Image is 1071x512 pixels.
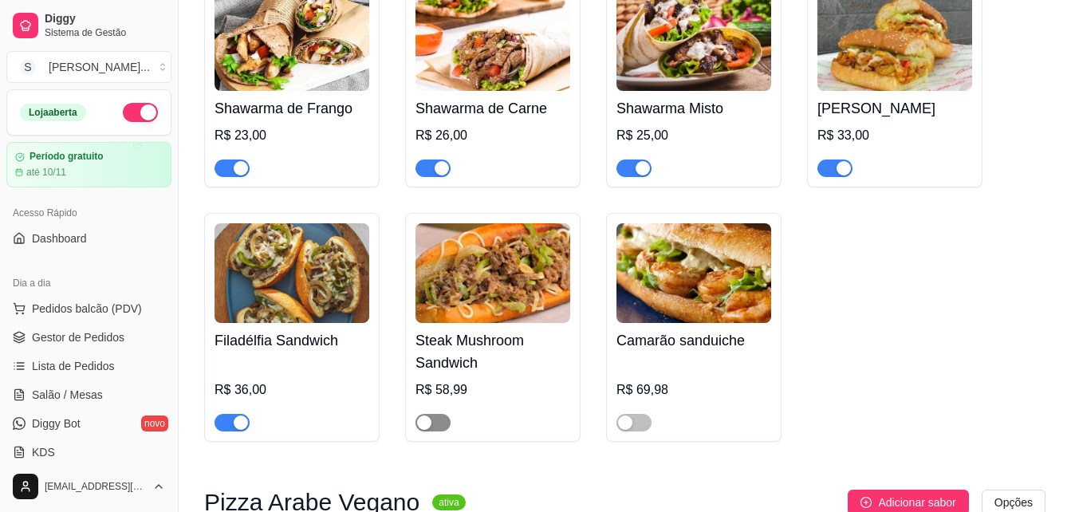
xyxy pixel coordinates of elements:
span: Lista de Pedidos [32,358,115,374]
span: Diggy [45,12,165,26]
div: Loja aberta [20,104,86,121]
span: Gestor de Pedidos [32,329,124,345]
button: Select a team [6,51,171,83]
article: Período gratuito [30,151,104,163]
span: Sistema de Gestão [45,26,165,39]
span: Pedidos balcão (PDV) [32,301,142,317]
h4: Steak Mushroom Sandwich [415,329,570,374]
div: R$ 36,00 [215,380,369,400]
span: [EMAIL_ADDRESS][DOMAIN_NAME] [45,480,146,493]
span: Salão / Mesas [32,387,103,403]
h4: Shawarma de Carne [415,97,570,120]
a: Dashboard [6,226,171,251]
button: [EMAIL_ADDRESS][DOMAIN_NAME] [6,467,171,506]
span: Opções [994,494,1033,511]
span: S [20,59,36,75]
sup: ativa [432,494,465,510]
a: KDS [6,439,171,465]
a: Lista de Pedidos [6,353,171,379]
h3: Pizza Arabe Vegano [204,493,419,512]
div: R$ 69,98 [616,380,771,400]
span: KDS [32,444,55,460]
img: product-image [215,223,369,323]
button: Alterar Status [123,103,158,122]
div: R$ 26,00 [415,126,570,145]
span: Adicionar sabor [878,494,955,511]
a: Período gratuitoaté 10/11 [6,142,171,187]
div: R$ 25,00 [616,126,771,145]
h4: Shawarma de Frango [215,97,369,120]
a: Gestor de Pedidos [6,325,171,350]
img: product-image [616,223,771,323]
button: Pedidos balcão (PDV) [6,296,171,321]
h4: Shawarma Misto [616,97,771,120]
span: plus-circle [860,497,872,508]
span: Dashboard [32,230,87,246]
h4: Camarão sanduiche [616,329,771,352]
article: até 10/11 [26,166,66,179]
div: R$ 33,00 [817,126,972,145]
div: R$ 23,00 [215,126,369,145]
div: Dia a dia [6,270,171,296]
a: Salão / Mesas [6,382,171,408]
h4: Filadélfia Sandwich [215,329,369,352]
span: Diggy Bot [32,416,81,431]
a: Diggy Botnovo [6,411,171,436]
div: Acesso Rápido [6,200,171,226]
h4: [PERSON_NAME] [817,97,972,120]
img: product-image [415,223,570,323]
a: DiggySistema de Gestão [6,6,171,45]
div: [PERSON_NAME] ... [49,59,150,75]
div: R$ 58,99 [415,380,570,400]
